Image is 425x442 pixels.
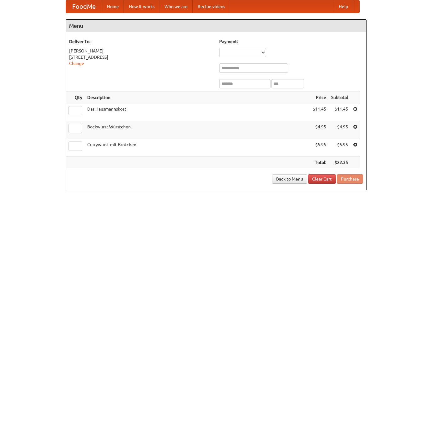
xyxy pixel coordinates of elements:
[193,0,230,13] a: Recipe videos
[66,0,102,13] a: FoodMe
[69,61,84,66] a: Change
[337,174,363,184] button: Purchase
[329,121,351,139] td: $4.95
[85,103,310,121] td: Das Hausmannskost
[329,157,351,168] th: $22.35
[310,92,329,103] th: Price
[308,174,336,184] a: Clear Cart
[329,103,351,121] td: $11.45
[85,92,310,103] th: Description
[310,121,329,139] td: $4.95
[102,0,124,13] a: Home
[310,139,329,157] td: $5.95
[66,92,85,103] th: Qty
[85,139,310,157] td: Currywurst mit Brötchen
[66,20,366,32] h4: Menu
[334,0,353,13] a: Help
[329,139,351,157] td: $5.95
[124,0,159,13] a: How it works
[310,157,329,168] th: Total:
[159,0,193,13] a: Who we are
[219,38,363,45] h5: Payment:
[85,121,310,139] td: Bockwurst Würstchen
[69,48,213,54] div: [PERSON_NAME]
[310,103,329,121] td: $11.45
[69,38,213,45] h5: Deliver To:
[329,92,351,103] th: Subtotal
[272,174,307,184] a: Back to Menu
[69,54,213,60] div: [STREET_ADDRESS]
